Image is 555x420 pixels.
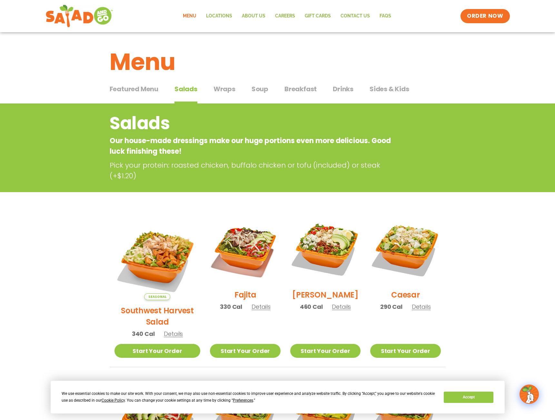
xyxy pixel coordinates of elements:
[375,9,396,24] a: FAQs
[110,135,394,157] p: Our house-made dressings make our huge portions even more delicious. Good luck finishing these!
[102,398,125,403] span: Cookie Policy
[332,303,351,311] span: Details
[370,214,441,284] img: Product photo for Caesar Salad
[284,84,317,94] span: Breakfast
[290,344,361,358] a: Start Your Order
[336,9,375,24] a: Contact Us
[300,9,336,24] a: GIFT CARDS
[391,289,420,300] h2: Caesar
[114,305,201,327] h2: Southwest Harvest Salad
[333,84,353,94] span: Drinks
[292,289,359,300] h2: [PERSON_NAME]
[520,385,538,403] img: wpChatIcon
[210,344,280,358] a: Start Your Order
[233,398,253,403] span: Preferences
[252,303,271,311] span: Details
[370,344,441,358] a: Start Your Order
[300,302,323,311] span: 460 Cal
[164,330,183,338] span: Details
[178,9,201,24] a: Menu
[110,82,446,104] div: Tabbed content
[234,289,256,300] h2: Fajita
[110,160,397,181] p: Pick your protein: roasted chicken, buffalo chicken or tofu (included) or steak (+$1.20)
[62,390,436,404] div: We use essential cookies to make our site work. With your consent, we may also use non-essential ...
[213,84,235,94] span: Wraps
[45,3,114,29] img: new-SAG-logo-768×292
[114,214,201,300] img: Product photo for Southwest Harvest Salad
[144,293,170,300] span: Seasonal
[51,381,505,414] div: Cookie Consent Prompt
[110,44,446,79] h1: Menu
[178,9,396,24] nav: Menu
[290,214,361,284] img: Product photo for Cobb Salad
[380,302,402,311] span: 290 Cal
[210,214,280,284] img: Product photo for Fajita Salad
[370,84,409,94] span: Sides & Kids
[220,302,242,311] span: 330 Cal
[174,84,197,94] span: Salads
[412,303,431,311] span: Details
[201,9,237,24] a: Locations
[270,9,300,24] a: Careers
[444,392,493,403] button: Accept
[252,84,268,94] span: Soup
[114,344,201,358] a: Start Your Order
[110,110,394,136] h2: Salads
[237,9,270,24] a: About Us
[132,329,155,338] span: 340 Cal
[461,9,510,23] a: ORDER NOW
[467,12,503,20] span: ORDER NOW
[110,84,158,94] span: Featured Menu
